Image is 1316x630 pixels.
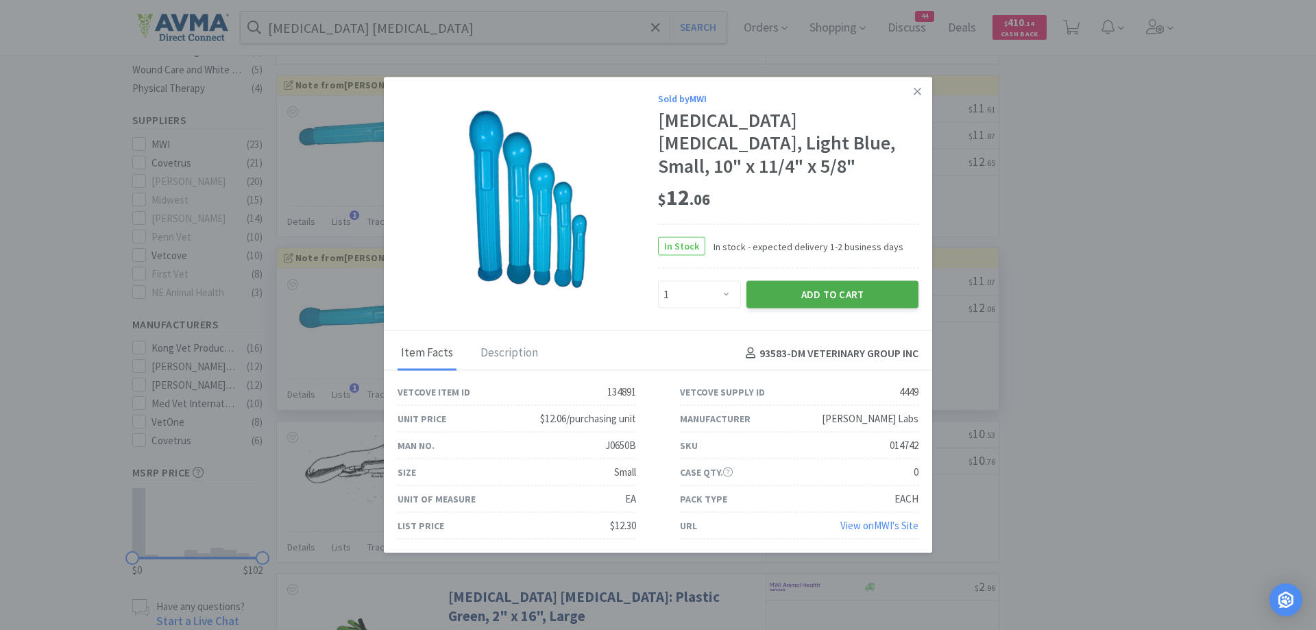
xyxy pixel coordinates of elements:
div: $12.30 [610,518,636,534]
div: 134891 [607,384,636,400]
div: Size [398,465,416,480]
img: 6364437add8b44a3b66df7fda8f629fd_4449.png [468,110,587,289]
div: J0650B [605,437,636,454]
span: . 06 [690,189,710,208]
span: In Stock [659,238,705,255]
div: Vetcove Item ID [398,385,470,400]
div: [MEDICAL_DATA] [MEDICAL_DATA], Light Blue, Small, 10" x 11/4" x 5/8" [658,108,918,178]
div: Open Intercom Messenger [1269,583,1302,616]
div: Unit Price [398,411,446,426]
div: EACH [894,491,918,507]
h4: 93583 - DM VETERINARY GROUP INC [740,345,918,363]
button: Add to Cart [746,281,918,308]
span: $ [658,189,666,208]
div: EA [625,491,636,507]
div: $12.06/purchasing unit [540,411,636,427]
div: Manufacturer [680,411,751,426]
div: Vetcove Supply ID [680,385,765,400]
span: 12 [658,183,710,210]
div: Sold by MWI [658,90,918,106]
div: List Price [398,518,444,533]
div: 4449 [899,384,918,400]
div: 014742 [890,437,918,454]
div: Description [477,337,541,371]
div: Pack Type [680,492,727,507]
div: Man No. [398,438,435,453]
div: Small [614,464,636,481]
div: URL [680,518,697,533]
div: SKU [680,438,698,453]
div: [PERSON_NAME] Labs [822,411,918,427]
div: Case Qty. [680,465,733,480]
span: In stock - expected delivery 1-2 business days [705,239,903,254]
a: View onMWI's Site [840,519,918,532]
div: Item Facts [398,337,456,371]
div: Unit of Measure [398,492,476,507]
div: 0 [914,464,918,481]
